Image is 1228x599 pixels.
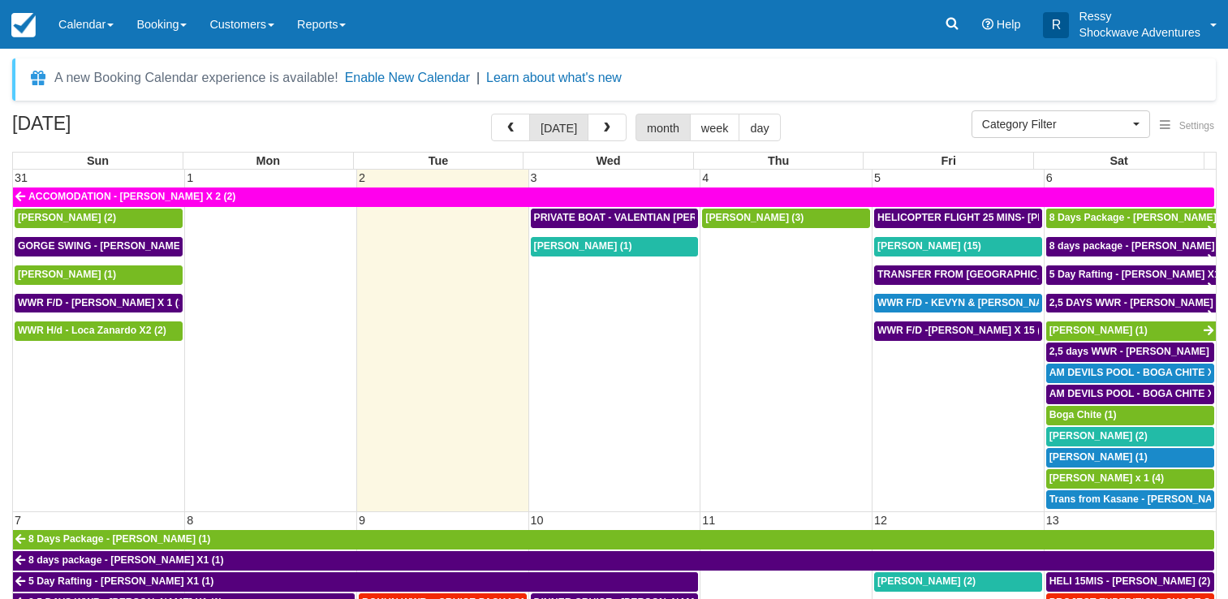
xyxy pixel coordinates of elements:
[874,265,1042,285] a: TRANSFER FROM [GEOGRAPHIC_DATA] TO VIC FALLS - [PERSON_NAME] X 1 (1)
[597,154,621,167] span: Wed
[1046,237,1216,256] a: 8 days package - [PERSON_NAME] X1 (1)
[873,171,882,184] span: 5
[877,297,1084,308] span: WWR F/D - KEVYN & [PERSON_NAME] 2 (2)
[531,237,699,256] a: [PERSON_NAME] (1)
[13,171,29,184] span: 31
[357,171,367,184] span: 2
[15,321,183,341] a: WWR H/d - Loca Zanardo X2 (2)
[874,209,1042,228] a: HELICOPTER FLIGHT 25 MINS- [PERSON_NAME] X1 (1)
[13,551,1214,571] a: 8 days package - [PERSON_NAME] X1 (1)
[700,171,710,184] span: 4
[15,294,183,313] a: WWR F/D - [PERSON_NAME] X 1 (1)
[18,240,216,252] span: GORGE SWING - [PERSON_NAME] X 2 (2)
[1046,294,1216,313] a: 2,5 DAYS WWR - [PERSON_NAME] X1 (1)
[874,572,1042,592] a: [PERSON_NAME] (2)
[529,114,588,141] button: [DATE]
[486,71,622,84] a: Learn about what's new
[1046,321,1216,341] a: [PERSON_NAME] (1)
[690,114,740,141] button: week
[1110,154,1127,167] span: Sat
[256,154,281,167] span: Mon
[1046,448,1214,468] a: [PERSON_NAME] (1)
[54,68,338,88] div: A new Booking Calendar experience is available!
[739,114,780,141] button: day
[700,514,717,527] span: 11
[1046,343,1214,362] a: 2,5 days WWR - [PERSON_NAME] X2 (2)
[982,116,1129,132] span: Category Filter
[28,575,213,587] span: 5 Day Rafting - [PERSON_NAME] X1 (1)
[28,191,235,202] span: ACCOMODATION - [PERSON_NAME] X 2 (2)
[1049,430,1148,442] span: [PERSON_NAME] (2)
[534,240,632,252] span: [PERSON_NAME] (1)
[13,514,23,527] span: 7
[1046,427,1214,446] a: [PERSON_NAME] (2)
[1179,120,1214,131] span: Settings
[1045,514,1061,527] span: 13
[1046,209,1216,228] a: 8 Days Package - [PERSON_NAME] (1)
[874,237,1042,256] a: [PERSON_NAME] (15)
[18,325,166,336] span: WWR H/d - Loca Zanardo X2 (2)
[705,212,804,223] span: [PERSON_NAME] (3)
[534,212,789,223] span: PRIVATE BOAT - VALENTIAN [PERSON_NAME] X 4 (4)
[873,514,889,527] span: 12
[429,154,449,167] span: Tue
[636,114,691,141] button: month
[877,212,1140,223] span: HELICOPTER FLIGHT 25 MINS- [PERSON_NAME] X1 (1)
[1046,406,1214,425] a: Boga Chite (1)
[87,154,109,167] span: Sun
[15,237,183,256] a: GORGE SWING - [PERSON_NAME] X 2 (2)
[12,114,218,144] h2: [DATE]
[972,110,1150,138] button: Category Filter
[28,554,224,566] span: 8 days package - [PERSON_NAME] X1 (1)
[345,70,470,86] button: Enable New Calendar
[1045,171,1054,184] span: 6
[1049,451,1148,463] span: [PERSON_NAME] (1)
[18,212,116,223] span: [PERSON_NAME] (2)
[1046,364,1214,383] a: AM DEVILS POOL - BOGA CHITE X 1 (1)
[11,13,36,37] img: checkfront-main-nav-mini-logo.png
[1046,469,1214,489] a: [PERSON_NAME] x 1 (4)
[357,514,367,527] span: 9
[13,572,698,592] a: 5 Day Rafting - [PERSON_NAME] X1 (1)
[185,514,195,527] span: 8
[877,575,976,587] span: [PERSON_NAME] (2)
[15,209,183,228] a: [PERSON_NAME] (2)
[28,533,210,545] span: 8 Days Package - [PERSON_NAME] (1)
[997,18,1021,31] span: Help
[185,171,195,184] span: 1
[1150,114,1224,138] button: Settings
[1049,325,1148,336] span: [PERSON_NAME] (1)
[531,209,699,228] a: PRIVATE BOAT - VALENTIAN [PERSON_NAME] X 4 (4)
[877,240,981,252] span: [PERSON_NAME] (15)
[874,294,1042,313] a: WWR F/D - KEVYN & [PERSON_NAME] 2 (2)
[877,325,1055,336] span: WWR F/D -[PERSON_NAME] X 15 (15)
[18,297,187,308] span: WWR F/D - [PERSON_NAME] X 1 (1)
[1049,472,1164,484] span: [PERSON_NAME] x 1 (4)
[18,269,116,280] span: [PERSON_NAME] (1)
[982,19,993,30] i: Help
[529,171,539,184] span: 3
[1046,490,1214,510] a: Trans from Kasane - [PERSON_NAME] X4 (4)
[13,530,1214,549] a: 8 Days Package - [PERSON_NAME] (1)
[529,514,545,527] span: 10
[1049,575,1211,587] span: HELI 15MIS - [PERSON_NAME] (2)
[13,187,1214,207] a: ACCOMODATION - [PERSON_NAME] X 2 (2)
[15,265,183,285] a: [PERSON_NAME] (1)
[1043,12,1069,38] div: R
[1049,409,1117,420] span: Boga Chite (1)
[1046,265,1216,285] a: 5 Day Rafting - [PERSON_NAME] X1 (1)
[768,154,789,167] span: Thu
[1079,24,1200,41] p: Shockwave Adventures
[702,209,870,228] a: [PERSON_NAME] (3)
[476,71,480,84] span: |
[874,321,1042,341] a: WWR F/D -[PERSON_NAME] X 15 (15)
[941,154,956,167] span: Fri
[1046,572,1214,592] a: HELI 15MIS - [PERSON_NAME] (2)
[1046,385,1214,404] a: AM DEVILS POOL - BOGA CHITE X 1 (1)
[1079,8,1200,24] p: Ressy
